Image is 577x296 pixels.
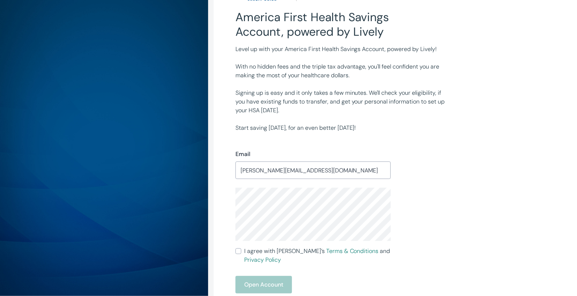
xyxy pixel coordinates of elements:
[244,247,391,264] span: I agree with [PERSON_NAME]’s and
[244,256,281,264] a: Privacy Policy
[235,62,446,80] p: With no hidden fees and the triple tax advantage, you'll feel confident you are making the most o...
[326,247,379,255] a: Terms & Conditions
[235,10,391,39] h2: America First Health Savings Account, powered by Lively
[235,45,446,54] p: Level up with your America First Health Savings Account, powered by Lively!
[235,150,250,159] label: Email
[235,89,446,115] p: Signing up is easy and it only takes a few minutes. We'll check your eligibility, if you have exi...
[235,124,446,132] p: Start saving [DATE], for an even better [DATE]!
